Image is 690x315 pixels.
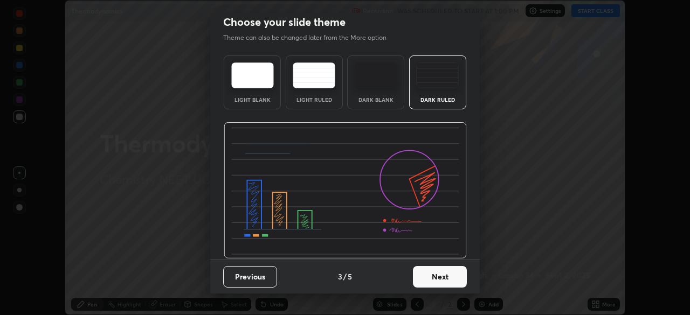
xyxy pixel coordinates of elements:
h4: / [343,271,347,282]
h4: 3 [338,271,342,282]
img: darkRuledThemeBanner.864f114c.svg [224,122,467,259]
img: darkTheme.f0cc69e5.svg [355,62,397,88]
div: Light Blank [231,97,274,102]
h4: 5 [348,271,352,282]
img: darkRuledTheme.de295e13.svg [416,62,459,88]
div: Light Ruled [293,97,336,102]
div: Dark Blank [354,97,397,102]
img: lightRuledTheme.5fabf969.svg [293,62,335,88]
div: Dark Ruled [416,97,459,102]
img: lightTheme.e5ed3b09.svg [231,62,274,88]
button: Previous [223,266,277,288]
h2: Choose your slide theme [223,15,346,29]
p: Theme can also be changed later from the More option [223,33,398,43]
button: Next [413,266,467,288]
